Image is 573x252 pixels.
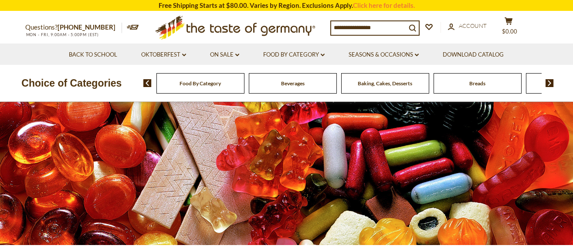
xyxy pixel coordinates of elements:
[25,22,122,33] p: Questions?
[349,50,419,60] a: Seasons & Occasions
[448,21,487,31] a: Account
[210,50,239,60] a: On Sale
[143,79,152,87] img: previous arrow
[443,50,504,60] a: Download Catalog
[25,32,99,37] span: MON - FRI, 9:00AM - 5:00PM (EST)
[459,22,487,29] span: Account
[496,17,522,39] button: $0.00
[469,80,485,87] a: Breads
[358,80,412,87] a: Baking, Cakes, Desserts
[69,50,117,60] a: Back to School
[353,1,415,9] a: Click here for details.
[58,23,115,31] a: [PHONE_NUMBER]
[263,50,325,60] a: Food By Category
[502,28,517,35] span: $0.00
[180,80,221,87] a: Food By Category
[141,50,186,60] a: Oktoberfest
[546,79,554,87] img: next arrow
[281,80,305,87] a: Beverages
